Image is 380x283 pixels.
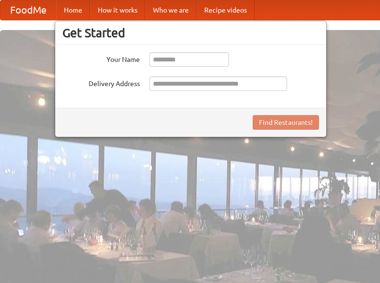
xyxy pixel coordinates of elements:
[56,0,90,20] a: Home
[145,0,197,20] a: Who we are
[197,0,255,20] a: Recipe videos
[0,0,56,20] a: FoodMe
[62,76,140,89] label: Delivery Address
[62,26,319,40] h3: Get Started
[253,115,319,130] button: Find Restaurants!
[90,0,145,20] a: How it works
[62,52,140,64] label: Your Name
